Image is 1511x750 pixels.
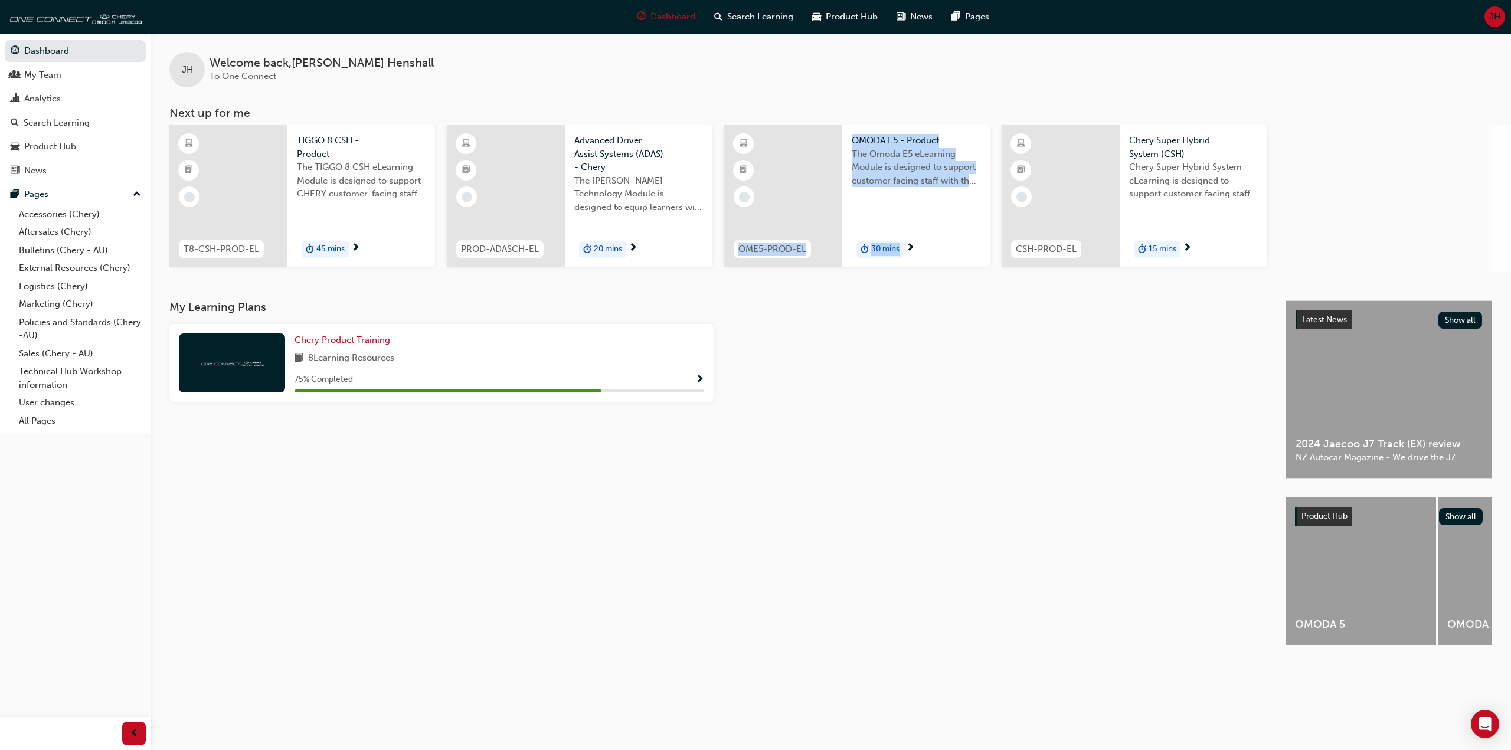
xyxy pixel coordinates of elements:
[714,9,722,24] span: search-icon
[11,94,19,104] span: chart-icon
[861,242,869,257] span: duration-icon
[14,277,146,296] a: Logistics (Chery)
[14,223,146,241] a: Aftersales (Chery)
[14,259,146,277] a: External Resources (Chery)
[462,136,470,152] span: learningResourceType_ELEARNING-icon
[637,9,646,24] span: guage-icon
[1296,437,1482,451] span: 2024 Jaecoo J7 Track (EX) review
[1129,161,1258,201] span: Chery Super Hybrid System eLearning is designed to support customer facing staff with the underst...
[574,174,703,214] span: The [PERSON_NAME] Technology Module is designed to equip learners with essential knowledge about ...
[462,163,470,178] span: booktick-icon
[24,92,61,106] div: Analytics
[727,10,793,24] span: Search Learning
[910,10,933,24] span: News
[1295,618,1427,631] span: OMODA 5
[1471,710,1499,738] div: Open Intercom Messenger
[306,242,314,257] span: duration-icon
[295,333,395,347] a: Chery Product Training
[1016,192,1027,202] span: learningRecordVerb_NONE-icon
[1017,136,1025,152] span: learningResourceType_ELEARNING-icon
[629,243,637,254] span: next-icon
[295,351,303,366] span: book-icon
[740,163,748,178] span: booktick-icon
[14,362,146,394] a: Technical Hub Workshop information
[1295,507,1483,526] a: Product HubShow all
[14,295,146,313] a: Marketing (Chery)
[24,68,61,82] div: My Team
[1149,243,1176,256] span: 15 mins
[6,5,142,28] img: oneconnect
[695,372,704,387] button: Show Progress
[1484,6,1505,27] button: JH
[11,70,19,81] span: people-icon
[803,5,887,29] a: car-iconProduct Hub
[1301,511,1348,521] span: Product Hub
[1017,163,1025,178] span: booktick-icon
[627,5,705,29] a: guage-iconDashboard
[11,46,19,57] span: guage-icon
[812,9,821,24] span: car-icon
[1438,312,1483,329] button: Show all
[5,136,146,158] a: Product Hub
[1286,300,1492,479] a: Latest NewsShow all2024 Jaecoo J7 Track (EX) reviewNZ Autocar Magazine - We drive the J7.
[11,166,19,176] span: news-icon
[184,192,195,202] span: learningRecordVerb_NONE-icon
[5,112,146,134] a: Search Learning
[24,140,76,153] div: Product Hub
[199,357,264,368] img: oneconnect
[951,9,960,24] span: pages-icon
[1296,310,1482,329] a: Latest NewsShow all
[1183,243,1192,254] span: next-icon
[5,40,146,62] a: Dashboard
[461,243,539,256] span: PROD-ADASCH-EL
[1129,134,1258,161] span: Chery Super Hybrid System (CSH)
[5,88,146,110] a: Analytics
[169,300,1267,314] h3: My Learning Plans
[5,184,146,205] button: Pages
[887,5,942,29] a: news-iconNews
[942,5,999,29] a: pages-iconPages
[5,160,146,182] a: News
[14,345,146,363] a: Sales (Chery - AU)
[740,136,748,152] span: learningResourceType_ELEARNING-icon
[462,192,472,202] span: learningRecordVerb_NONE-icon
[133,187,141,202] span: up-icon
[594,243,622,256] span: 20 mins
[185,163,193,178] span: booktick-icon
[1286,497,1436,645] a: OMODA 5
[583,242,591,257] span: duration-icon
[695,375,704,385] span: Show Progress
[297,161,426,201] span: The TIGGO 8 CSH eLearning Module is designed to support CHERY customer-facing staff with the prod...
[852,148,980,188] span: The Omoda E5 eLearning Module is designed to support customer facing staff with the product and s...
[5,38,146,184] button: DashboardMy TeamAnalyticsSearch LearningProduct HubNews
[826,10,878,24] span: Product Hub
[210,57,434,70] span: Welcome back , [PERSON_NAME] Henshall
[185,136,193,152] span: learningResourceType_ELEARNING-icon
[739,192,750,202] span: learningRecordVerb_NONE-icon
[182,63,193,77] span: JH
[297,134,426,161] span: TIGGO 8 CSH - Product
[11,189,19,200] span: pages-icon
[965,10,989,24] span: Pages
[1439,508,1483,525] button: Show all
[897,9,905,24] span: news-icon
[1138,242,1146,257] span: duration-icon
[738,243,806,256] span: OME5-PROD-EL
[1002,125,1267,267] a: CSH-PROD-ELChery Super Hybrid System (CSH)Chery Super Hybrid System eLearning is designed to supp...
[447,125,712,267] a: PROD-ADASCH-ELAdvanced Driver Assist Systems (ADAS) - CheryThe [PERSON_NAME] Technology Module is...
[906,243,915,254] span: next-icon
[574,134,703,174] span: Advanced Driver Assist Systems (ADAS) - Chery
[24,164,47,178] div: News
[24,116,90,130] div: Search Learning
[852,134,980,148] span: OMODA E5 - Product
[351,243,360,254] span: next-icon
[295,335,390,345] span: Chery Product Training
[169,125,435,267] a: T8-CSH-PROD-ELTIGGO 8 CSH - ProductThe TIGGO 8 CSH eLearning Module is designed to support CHERY ...
[724,125,990,267] a: OME5-PROD-ELOMODA E5 - ProductThe Omoda E5 eLearning Module is designed to support customer facin...
[11,142,19,152] span: car-icon
[151,106,1511,120] h3: Next up for me
[184,243,259,256] span: T8-CSH-PROD-EL
[308,351,394,366] span: 8 Learning Resources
